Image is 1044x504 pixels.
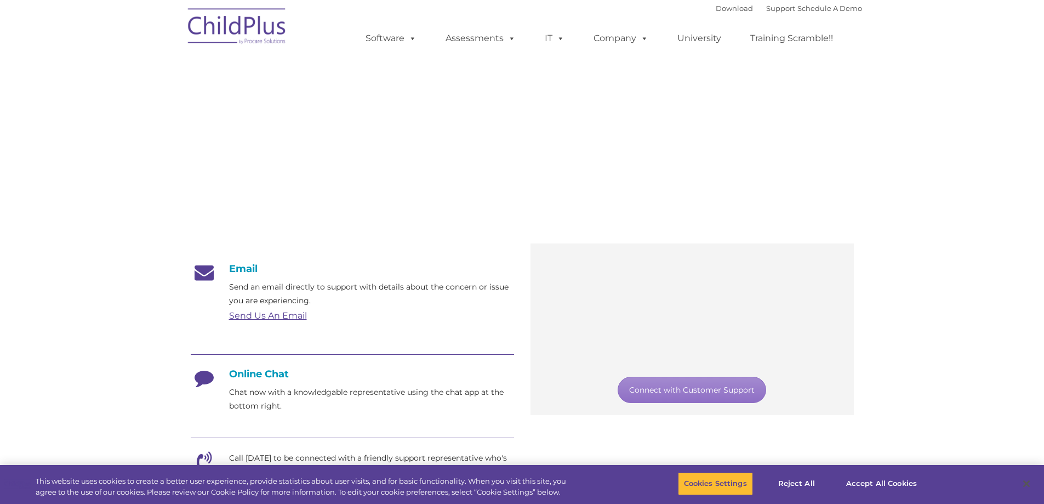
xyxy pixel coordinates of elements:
div: This website uses cookies to create a better user experience, provide statistics about user visit... [36,476,574,497]
a: Send Us An Email [229,310,307,321]
a: Download [716,4,753,13]
button: Accept All Cookies [840,472,923,495]
h4: Email [191,263,514,275]
button: Reject All [762,472,831,495]
a: University [666,27,732,49]
a: Assessments [435,27,527,49]
a: Connect with Customer Support [618,377,766,403]
a: Company [583,27,659,49]
a: Support [766,4,795,13]
a: IT [534,27,575,49]
font: | [716,4,862,13]
button: Close [1014,472,1039,496]
p: Send an email directly to support with details about the concern or issue you are experiencing. [229,280,514,308]
p: Call [DATE] to be connected with a friendly support representative who's eager to help. [229,451,514,479]
h4: Online Chat [191,368,514,380]
button: Cookies Settings [678,472,753,495]
a: Schedule A Demo [797,4,862,13]
p: Chat now with a knowledgable representative using the chat app at the bottom right. [229,386,514,413]
img: ChildPlus by Procare Solutions [182,1,292,55]
a: Training Scramble!! [739,27,844,49]
a: Software [355,27,427,49]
